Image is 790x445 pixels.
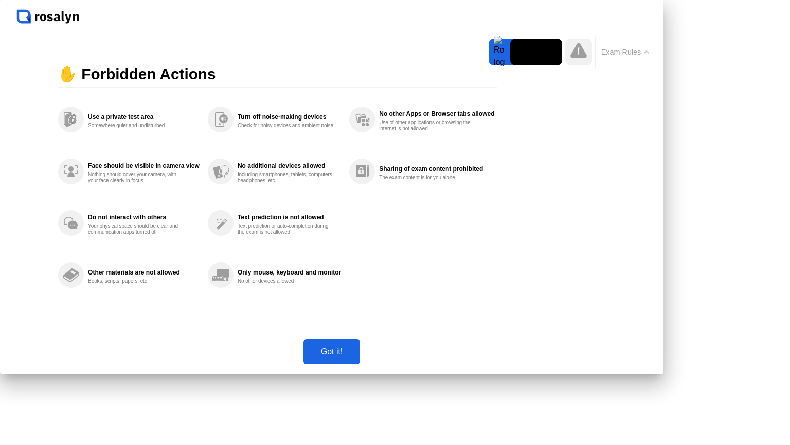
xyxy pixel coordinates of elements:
[10,139,195,178] div: Send us a messageWe typically reply in under 3 minutes
[101,16,121,37] img: Profile image for MUSAWER
[120,16,141,37] div: Profile image for Sonny
[379,110,494,117] div: No other Apps or Browser tabs allowed
[238,223,335,235] div: Text prediction or auto-completion during the exam is not allowed
[15,212,191,231] div: Closing Applications (Windows)
[88,269,200,276] div: Other materials are not allowed
[379,175,476,181] div: The exam content is for you alone
[21,235,172,257] div: Downloading & Installing [PERSON_NAME] App (Canvas)
[238,113,341,121] div: Turn off noise-making devices
[379,119,476,132] div: Use of other applications or browsing the internet is not allowed
[21,295,172,317] div: [PERSON_NAME] - Camera Access (Windows)
[238,214,341,221] div: Text prediction is not allowed
[163,347,179,354] span: Help
[15,187,191,208] button: Search for help
[598,47,653,57] button: Exam Rules
[238,162,341,169] div: No additional devices allowed
[307,347,357,356] div: Got it!
[68,321,137,363] button: Messages
[238,123,335,129] div: Check for noisy devices and ambient noise
[58,62,496,88] div: ✋ Forbidden Actions
[140,16,160,37] div: Profile image for Tabasum
[88,162,200,169] div: Face should be visible in camera view
[15,261,191,291] div: Downloading and Installing [PERSON_NAME] App (General)
[238,269,341,276] div: Only mouse, keyboard and monitor
[88,278,185,284] div: Books, scripts, papers, etc
[88,123,185,129] div: Somewhere quiet and undisturbed
[15,231,191,261] div: Downloading & Installing [PERSON_NAME] App (Canvas)
[21,91,185,126] p: How can I assist you?
[238,172,335,184] div: Including smartphones, tablets, computers, headphones, etc.
[21,265,172,287] div: Downloading and Installing [PERSON_NAME] App (General)
[88,223,185,235] div: Your physical space should be clear and communication apps turned off
[21,216,172,227] div: Closing Applications (Windows)
[238,278,335,284] div: No other devices allowed
[137,321,206,363] button: Help
[177,16,195,35] div: Close
[21,193,83,203] span: Search for help
[15,291,191,321] div: [PERSON_NAME] - Camera Access (Windows)
[379,165,494,173] div: Sharing of exam content prohibited
[88,172,185,184] div: Nothing should cover your camera, with your face clearly in focus
[88,214,200,221] div: Do not interact with others
[23,347,46,354] span: Home
[303,339,360,364] button: Got it!
[85,347,121,354] span: Messages
[21,147,172,158] div: Send us a message
[21,21,80,35] img: logo
[21,158,172,169] div: We typically reply in under 3 minutes
[88,113,200,121] div: Use a private test area
[21,73,185,91] p: Hi there 👋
